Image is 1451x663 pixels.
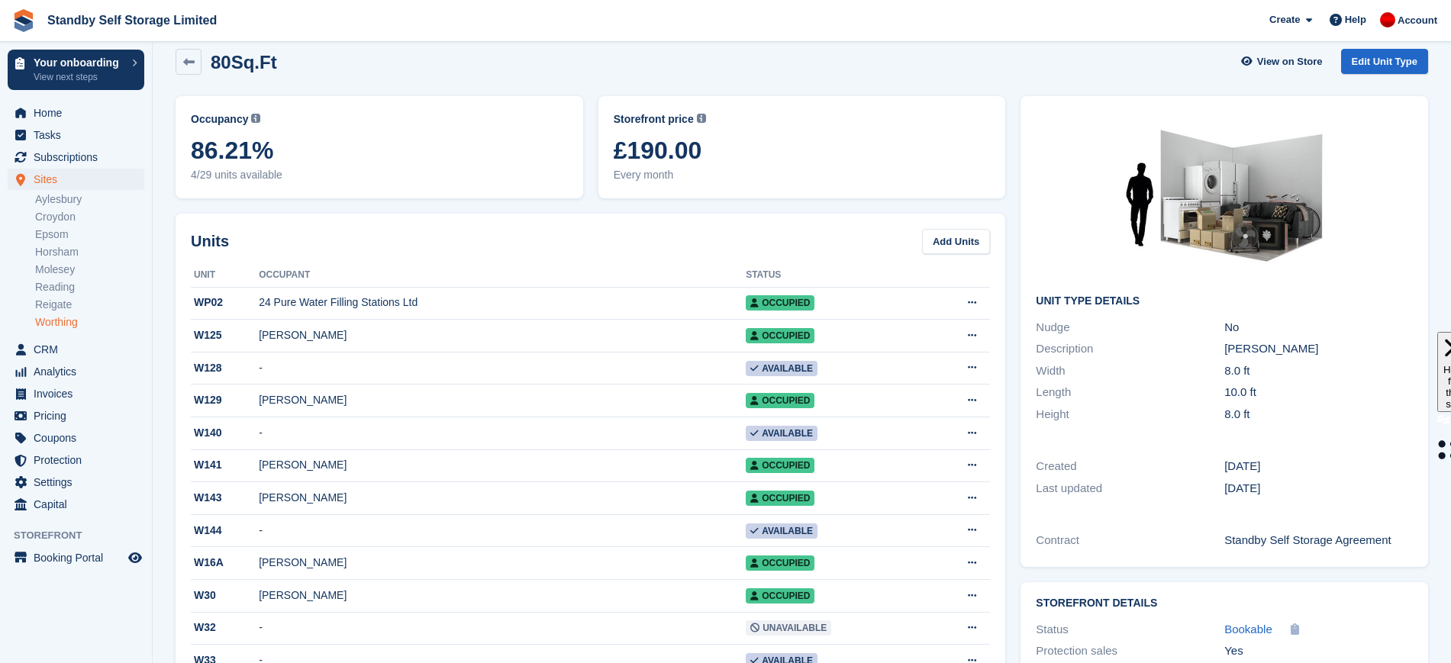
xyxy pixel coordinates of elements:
[191,263,259,288] th: Unit
[35,210,144,224] a: Croydon
[34,124,125,146] span: Tasks
[34,472,125,493] span: Settings
[922,229,990,254] a: Add Units
[259,327,746,343] div: [PERSON_NAME]
[34,102,125,124] span: Home
[12,9,35,32] img: stora-icon-8386f47178a22dfd0bd8f6a31ec36ba5ce8667c1dd55bd0f319d3a0aa187defe.svg
[34,361,125,382] span: Analytics
[191,294,259,311] div: WP02
[191,167,568,183] span: 4/29 units available
[1224,532,1413,549] div: Standby Self Storage Agreement
[1036,597,1413,610] h2: Storefront Details
[8,50,144,90] a: Your onboarding View next steps
[34,427,125,449] span: Coupons
[35,192,144,207] a: Aylesbury
[1224,406,1413,423] div: 8.0 ft
[746,361,817,376] span: Available
[191,555,259,571] div: W16A
[35,298,144,312] a: Reigate
[614,137,991,164] span: £190.00
[34,70,124,84] p: View next steps
[1036,384,1224,401] div: Length
[35,280,144,294] a: Reading
[34,449,125,471] span: Protection
[1036,406,1224,423] div: Height
[1269,12,1300,27] span: Create
[746,620,831,636] span: Unavailable
[746,328,814,343] span: Occupied
[1036,295,1413,307] h2: Unit Type details
[34,405,125,426] span: Pricing
[34,146,125,168] span: Subscriptions
[259,490,746,506] div: [PERSON_NAME]
[1036,621,1224,639] div: Status
[8,449,144,471] a: menu
[259,294,746,311] div: 24 Pure Water Filling Stations Ltd
[614,111,694,127] span: Storefront price
[1341,49,1428,74] a: Edit Unit Type
[1036,319,1224,336] div: Nudge
[1036,362,1224,380] div: Width
[35,315,144,330] a: Worthing
[41,8,223,33] a: Standby Self Storage Limited
[1036,480,1224,497] div: Last updated
[1398,13,1437,28] span: Account
[746,555,814,571] span: Occupied
[1036,642,1224,660] div: Protection sales
[191,230,229,253] h2: Units
[191,620,259,636] div: W32
[191,490,259,506] div: W143
[191,523,259,539] div: W144
[35,227,144,242] a: Epsom
[1036,458,1224,475] div: Created
[8,405,144,426] a: menu
[8,383,144,404] a: menu
[1224,458,1413,475] div: [DATE]
[8,169,144,190] a: menu
[1345,12,1366,27] span: Help
[697,114,706,123] img: icon-info-grey-7440780725fd019a000dd9b08b2336e03edf1995a4989e88bcd33f0948082b44.svg
[259,514,746,547] td: -
[259,352,746,385] td: -
[191,425,259,441] div: W140
[1224,623,1272,636] span: Bookable
[746,426,817,441] span: Available
[34,547,125,568] span: Booking Portal
[259,612,746,645] td: -
[746,588,814,603] span: Occupied
[191,327,259,343] div: W125
[1224,480,1413,497] div: [DATE]
[1224,340,1413,358] div: [PERSON_NAME]
[746,458,814,473] span: Occupied
[1224,384,1413,401] div: 10.0 ft
[1036,532,1224,549] div: Contract
[1036,340,1224,358] div: Description
[8,146,144,168] a: menu
[259,457,746,473] div: [PERSON_NAME]
[8,102,144,124] a: menu
[259,263,746,288] th: Occupant
[8,427,144,449] a: menu
[259,417,746,450] td: -
[191,587,259,603] div: W30
[746,295,814,311] span: Occupied
[1224,362,1413,380] div: 8.0 ft
[8,472,144,493] a: menu
[1224,319,1413,336] div: No
[1224,621,1272,639] a: Bookable
[746,263,924,288] th: Status
[1224,642,1413,660] div: Yes
[8,361,144,382] a: menu
[191,457,259,473] div: W141
[191,360,259,376] div: W128
[746,491,814,506] span: Occupied
[191,111,248,127] span: Occupancy
[746,393,814,408] span: Occupied
[191,392,259,408] div: W129
[14,528,152,543] span: Storefront
[1257,54,1323,69] span: View on Store
[259,555,746,571] div: [PERSON_NAME]
[34,169,125,190] span: Sites
[34,339,125,360] span: CRM
[1110,111,1339,283] img: 75-sqft-unit.jpg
